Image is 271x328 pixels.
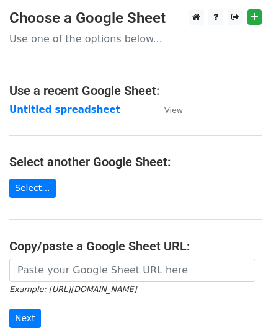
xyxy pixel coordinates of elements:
a: Untitled spreadsheet [9,104,120,115]
h3: Choose a Google Sheet [9,9,262,27]
small: View [164,105,183,115]
a: View [152,104,183,115]
p: Use one of the options below... [9,32,262,45]
small: Example: [URL][DOMAIN_NAME] [9,285,136,294]
a: Select... [9,179,56,198]
h4: Use a recent Google Sheet: [9,83,262,98]
h4: Copy/paste a Google Sheet URL: [9,239,262,254]
input: Next [9,309,41,328]
h4: Select another Google Sheet: [9,154,262,169]
input: Paste your Google Sheet URL here [9,259,255,282]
